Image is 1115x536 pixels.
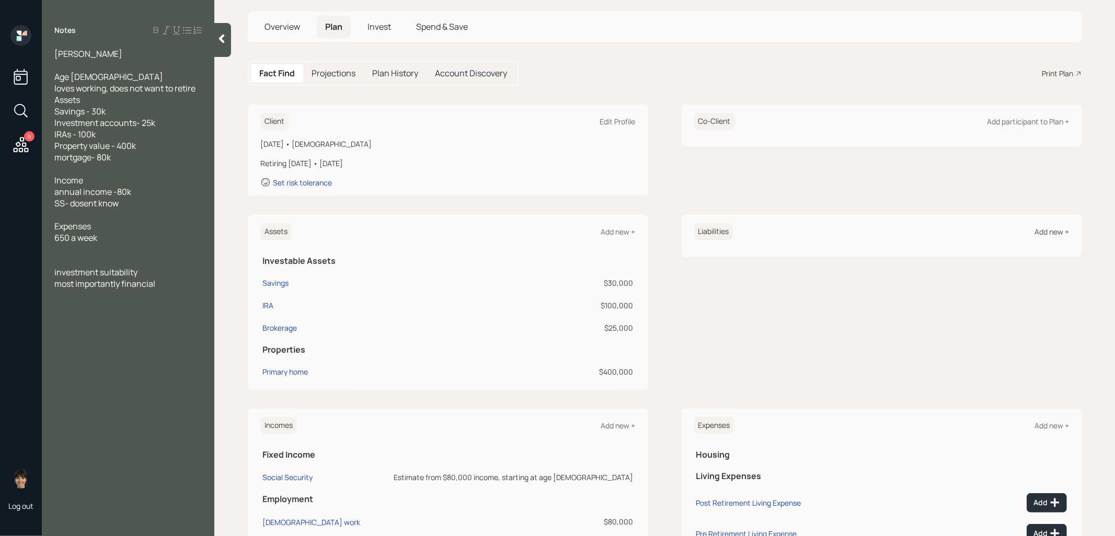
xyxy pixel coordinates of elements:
span: Income annual income -80k SS- dosent know [54,174,131,209]
div: Post Retirement Living Expense [696,498,801,508]
div: IRA [262,300,273,311]
div: Primary home [262,366,308,377]
div: Print Plan [1042,68,1073,79]
div: [DATE] • [DEMOGRAPHIC_DATA] [260,138,636,149]
h6: Incomes [260,417,297,434]
div: $400,000 [475,366,634,377]
span: Overview [265,21,300,32]
div: Set risk tolerance [273,178,332,188]
div: Savings [262,277,289,288]
div: Add new + [601,227,636,237]
span: investment suitability most importantly financial [54,266,155,289]
div: Brokerage [262,322,297,333]
h6: Client [260,113,289,130]
h6: Liabilities [694,223,733,240]
div: [DEMOGRAPHIC_DATA] work [262,517,360,527]
div: Estimate from $80,000 income, starting at age [DEMOGRAPHIC_DATA] [373,472,634,483]
span: Expenses 650 a week [54,220,97,243]
div: $100,000 [475,300,634,311]
h5: Properties [262,345,634,355]
h5: Housing [696,450,1067,460]
div: Add participant to Plan + [987,116,1069,126]
button: Add [1027,493,1067,512]
h5: Fixed Income [262,450,634,460]
div: Add new + [1034,227,1069,237]
div: Social Security [262,472,313,482]
h5: Plan History [372,68,418,78]
span: [PERSON_NAME] [54,48,122,60]
span: Spend & Save [416,21,468,32]
div: Add [1033,497,1060,508]
h5: Fact Find [259,68,295,78]
span: Plan [325,21,342,32]
div: $25,000 [475,322,634,333]
div: $80,000 [373,516,634,527]
div: Add new + [1034,421,1069,430]
span: Age [DEMOGRAPHIC_DATA] loves working, does not want to retire Assets Savings - 30k Investment acc... [54,71,196,163]
img: treva-nostdahl-headshot.png [10,468,31,488]
label: Notes [54,25,76,36]
h5: Investable Assets [262,256,634,266]
div: Log out [8,501,33,511]
div: Edit Profile [600,116,636,126]
span: Invest [367,21,391,32]
h5: Projections [312,68,355,78]
h6: Assets [260,223,292,240]
div: Retiring [DATE] • [DATE] [260,158,636,169]
div: 6 [24,131,35,142]
h5: Account Discovery [435,68,507,78]
div: $30,000 [475,277,634,288]
h6: Co-Client [694,113,735,130]
h6: Expenses [694,417,734,434]
div: Add new + [601,421,636,430]
h5: Employment [262,494,634,504]
h5: Living Expenses [696,471,1067,481]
